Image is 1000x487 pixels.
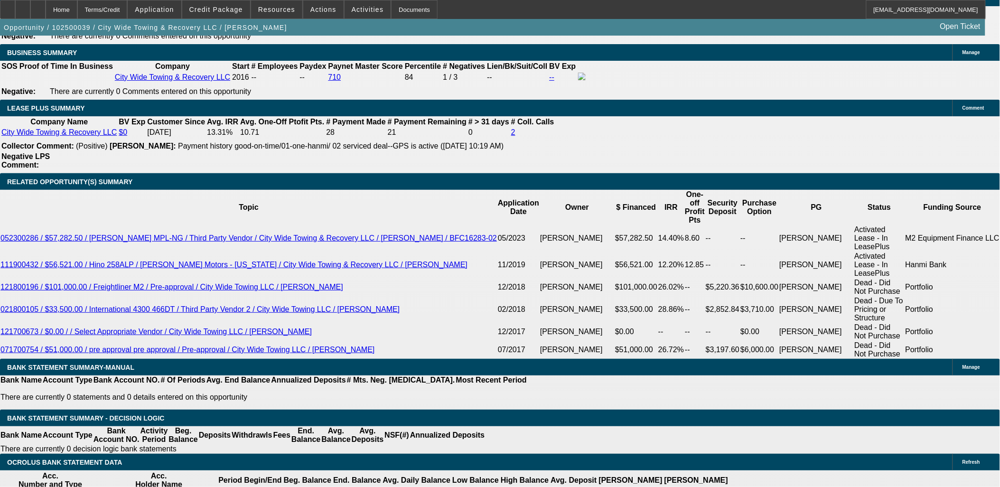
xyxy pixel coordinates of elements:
td: 07/2017 [497,341,540,359]
td: 12/2018 [497,278,540,296]
td: -- [740,252,779,278]
td: -- [684,296,705,323]
b: Negative LPS Comment: [1,152,50,169]
th: Avg. Deposits [351,426,384,444]
b: [PERSON_NAME]: [110,142,176,150]
b: Avg. One-Off Ptofit Pts. [240,118,324,126]
td: -- [684,341,705,359]
div: 84 [405,73,441,82]
span: There are currently 0 Comments entered on this opportunity [50,87,251,95]
b: # > 31 days [468,118,509,126]
td: -- [486,72,548,83]
a: 021800105 / $33,500.00 / International 4300 466DT / Third Party Vendor 2 / City Wide Towing LLC /... [0,305,400,313]
span: (Positive) [76,142,108,150]
td: 12.85 [684,252,705,278]
th: # Mts. Neg. [MEDICAL_DATA]. [346,375,456,385]
th: Most Recent Period [456,375,527,385]
td: $10,600.00 [740,278,779,296]
a: -- [550,73,555,81]
td: Portfolio [905,323,1000,341]
th: Account Type [42,426,93,444]
b: Avg. IRR [207,118,238,126]
b: # Employees [252,62,298,70]
span: Bank Statement Summary - Decision Logic [7,414,165,422]
td: [DATE] [147,128,206,137]
td: -- [658,323,684,341]
span: Activities [352,6,384,13]
button: Resources [251,0,302,19]
td: [PERSON_NAME] [540,278,615,296]
a: $0 [119,128,127,136]
b: Lien/Bk/Suit/Coll [487,62,547,70]
b: Start [232,62,249,70]
th: PG [779,190,854,225]
th: Funding Source [905,190,1000,225]
td: -- [705,225,740,252]
span: Application [135,6,174,13]
td: $6,000.00 [740,341,779,359]
td: Portfolio [905,278,1000,296]
p: There are currently 0 statements and 0 details entered on this opportunity [0,393,527,402]
td: 21 [387,128,467,137]
td: Dead - Due To Pricing or Structure [854,296,905,323]
td: 8.60 [684,225,705,252]
td: [PERSON_NAME] [779,252,854,278]
td: [PERSON_NAME] [540,296,615,323]
b: # Coll. Calls [511,118,554,126]
td: 02/2018 [497,296,540,323]
b: Company [155,62,190,70]
th: Annualized Deposits [271,375,346,385]
td: [PERSON_NAME] [779,278,854,296]
td: Hanmi Bank [905,252,1000,278]
b: Percentile [405,62,441,70]
td: Portfolio [905,341,1000,359]
span: BANK STATEMENT SUMMARY-MANUAL [7,364,134,371]
span: BUSINESS SUMMARY [7,49,77,56]
td: $101,000.00 [615,278,658,296]
td: -- [299,72,327,83]
td: Activated Lease - In LeasePlus [854,252,905,278]
span: Manage [963,50,980,55]
td: 11/2019 [497,252,540,278]
td: [PERSON_NAME] [779,225,854,252]
td: -- [705,252,740,278]
td: 28 [326,128,386,137]
th: NSF(#) [384,426,410,444]
th: Security Deposit [705,190,740,225]
th: SOS [1,62,18,71]
td: [PERSON_NAME] [540,252,615,278]
b: # Negatives [443,62,485,70]
td: -- [740,225,779,252]
td: [PERSON_NAME] [779,341,854,359]
td: [PERSON_NAME] [540,323,615,341]
b: Negative: [1,87,36,95]
th: Beg. Balance [168,426,198,444]
th: $ Financed [615,190,658,225]
th: Account Type [42,375,93,385]
th: End. Balance [291,426,321,444]
td: $0.00 [615,323,658,341]
td: 26.72% [658,341,684,359]
img: facebook-icon.png [578,73,586,80]
td: $5,220.36 [705,278,740,296]
td: 0 [468,128,510,137]
span: Resources [258,6,295,13]
span: Comment [963,105,984,111]
a: 2 [511,128,515,136]
td: 10.71 [240,128,325,137]
span: Payment history good-on-time/01-one-hanmi/ 02 serviced deal--GPS is active ([DATE] 10:19 AM) [178,142,504,150]
span: Credit Package [189,6,243,13]
a: 052300286 / $57,282.50 / [PERSON_NAME] MPL-NG / Third Party Vendor / City Wide Towing & Recovery ... [0,234,497,242]
th: Activity Period [140,426,168,444]
th: Bank Account NO. [93,375,160,385]
span: Actions [310,6,336,13]
td: -- [684,323,705,341]
b: Customer Since [147,118,205,126]
a: Open Ticket [936,19,984,35]
td: M2 Equipment Finance LLC [905,225,1000,252]
td: Dead - Did Not Purchase [854,341,905,359]
th: Application Date [497,190,540,225]
td: [PERSON_NAME] [540,341,615,359]
span: Refresh [963,459,980,465]
td: 28.86% [658,296,684,323]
